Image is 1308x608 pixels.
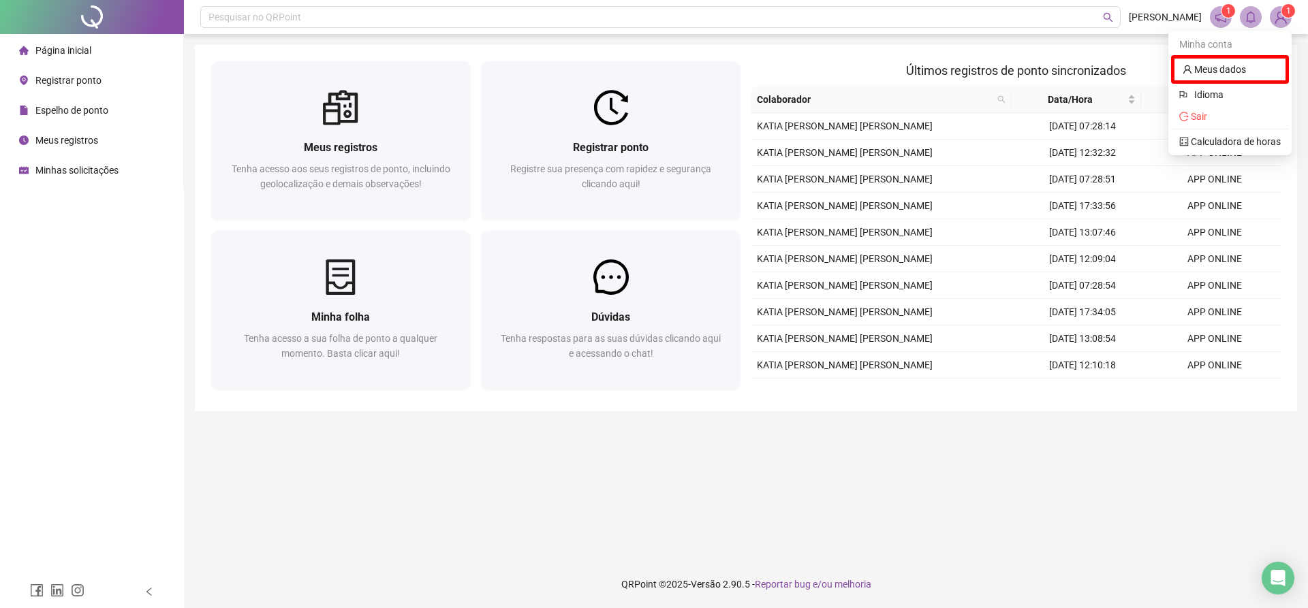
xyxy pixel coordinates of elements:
span: KATIA [PERSON_NAME] [PERSON_NAME] [757,200,933,211]
span: flag [1179,87,1189,102]
span: KATIA [PERSON_NAME] [PERSON_NAME] [757,121,933,131]
td: [DATE] 07:27:48 [1016,379,1149,405]
td: APP ONLINE [1149,379,1281,405]
span: Página inicial [35,45,91,56]
span: KATIA [PERSON_NAME] [PERSON_NAME] [757,227,933,238]
span: linkedin [50,583,64,597]
td: APP ONLINE [1149,219,1281,246]
span: Últimos registros de ponto sincronizados [906,63,1126,78]
sup: Atualize o seu contato no menu Meus Dados [1281,4,1295,18]
span: KATIA [PERSON_NAME] [PERSON_NAME] [757,147,933,158]
span: Registrar ponto [35,75,102,86]
span: home [19,46,29,55]
td: APP ONLINE [1149,246,1281,272]
span: bell [1245,11,1257,23]
span: logout [1179,112,1189,121]
span: Meus registros [304,141,377,154]
td: APP ONLINE [1149,113,1281,140]
span: Minha folha [311,310,370,323]
div: Open Intercom Messenger [1262,562,1294,594]
td: [DATE] 07:28:54 [1016,272,1149,299]
td: [DATE] 07:28:14 [1016,113,1149,140]
td: APP ONLINE [1149,272,1281,299]
span: Sair [1191,111,1207,122]
span: KATIA [PERSON_NAME] [PERSON_NAME] [757,359,933,370]
span: Minhas solicitações [35,165,119,176]
img: 84381 [1271,7,1291,27]
td: [DATE] 12:10:18 [1016,352,1149,379]
span: left [144,587,154,596]
span: Tenha acesso aos seus registros de ponto, incluindo geolocalização e demais observações! [232,163,450,189]
span: Dúvidas [591,310,630,323]
td: APP ONLINE [1149,325,1281,352]
td: APP ONLINE [1149,193,1281,219]
span: Registrar ponto [573,141,649,154]
span: KATIA [PERSON_NAME] [PERSON_NAME] [757,253,933,264]
div: Minha conta [1171,33,1289,55]
td: APP ONLINE [1149,166,1281,193]
span: [PERSON_NAME] [1129,10,1202,25]
span: Espelho de ponto [35,105,108,116]
td: [DATE] 13:07:46 [1016,219,1149,246]
td: [DATE] 07:28:51 [1016,166,1149,193]
span: environment [19,76,29,85]
span: facebook [30,583,44,597]
td: APP ONLINE [1149,352,1281,379]
a: calculator Calculadora de horas [1179,136,1281,147]
th: Data/Hora [1011,86,1141,113]
span: schedule [19,165,29,175]
span: notification [1215,11,1227,23]
footer: QRPoint © 2025 - 2.90.5 - [184,560,1308,608]
td: [DATE] 12:09:04 [1016,246,1149,272]
span: KATIA [PERSON_NAME] [PERSON_NAME] [757,174,933,185]
span: Versão [691,579,721,590]
a: user Meus dados [1183,64,1246,75]
span: file [19,106,29,115]
span: KATIA [PERSON_NAME] [PERSON_NAME] [757,333,933,344]
span: clock-circle [19,135,29,145]
sup: 1 [1221,4,1235,18]
span: Idioma [1194,87,1273,102]
span: search [1103,12,1113,22]
span: search [995,89,1008,110]
span: Registre sua presença com rapidez e segurança clicando aqui! [510,163,711,189]
span: 1 [1286,6,1291,16]
th: Origem [1141,86,1271,113]
a: DúvidasTenha respostas para as suas dúvidas clicando aqui e acessando o chat! [482,231,741,389]
span: Data/Hora [1016,92,1125,107]
span: KATIA [PERSON_NAME] [PERSON_NAME] [757,306,933,317]
span: Colaborador [757,92,992,107]
span: Reportar bug e/ou melhoria [755,579,871,590]
span: 1 [1226,6,1231,16]
a: Registrar pontoRegistre sua presença com rapidez e segurança clicando aqui! [482,61,741,220]
td: [DATE] 17:34:05 [1016,299,1149,325]
td: [DATE] 12:32:32 [1016,140,1149,166]
a: Minha folhaTenha acesso a sua folha de ponto a qualquer momento. Basta clicar aqui! [211,231,471,389]
span: Tenha acesso a sua folha de ponto a qualquer momento. Basta clicar aqui! [244,333,437,359]
span: Meus registros [35,135,98,146]
td: APP ONLINE [1149,140,1281,166]
td: [DATE] 13:08:54 [1016,325,1149,352]
td: [DATE] 17:33:56 [1016,193,1149,219]
a: Meus registrosTenha acesso aos seus registros de ponto, incluindo geolocalização e demais observa... [211,61,471,220]
td: APP ONLINE [1149,299,1281,325]
span: search [997,95,1006,103]
span: Tenha respostas para as suas dúvidas clicando aqui e acessando o chat! [501,333,721,359]
span: KATIA [PERSON_NAME] [PERSON_NAME] [757,280,933,291]
span: instagram [71,583,84,597]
